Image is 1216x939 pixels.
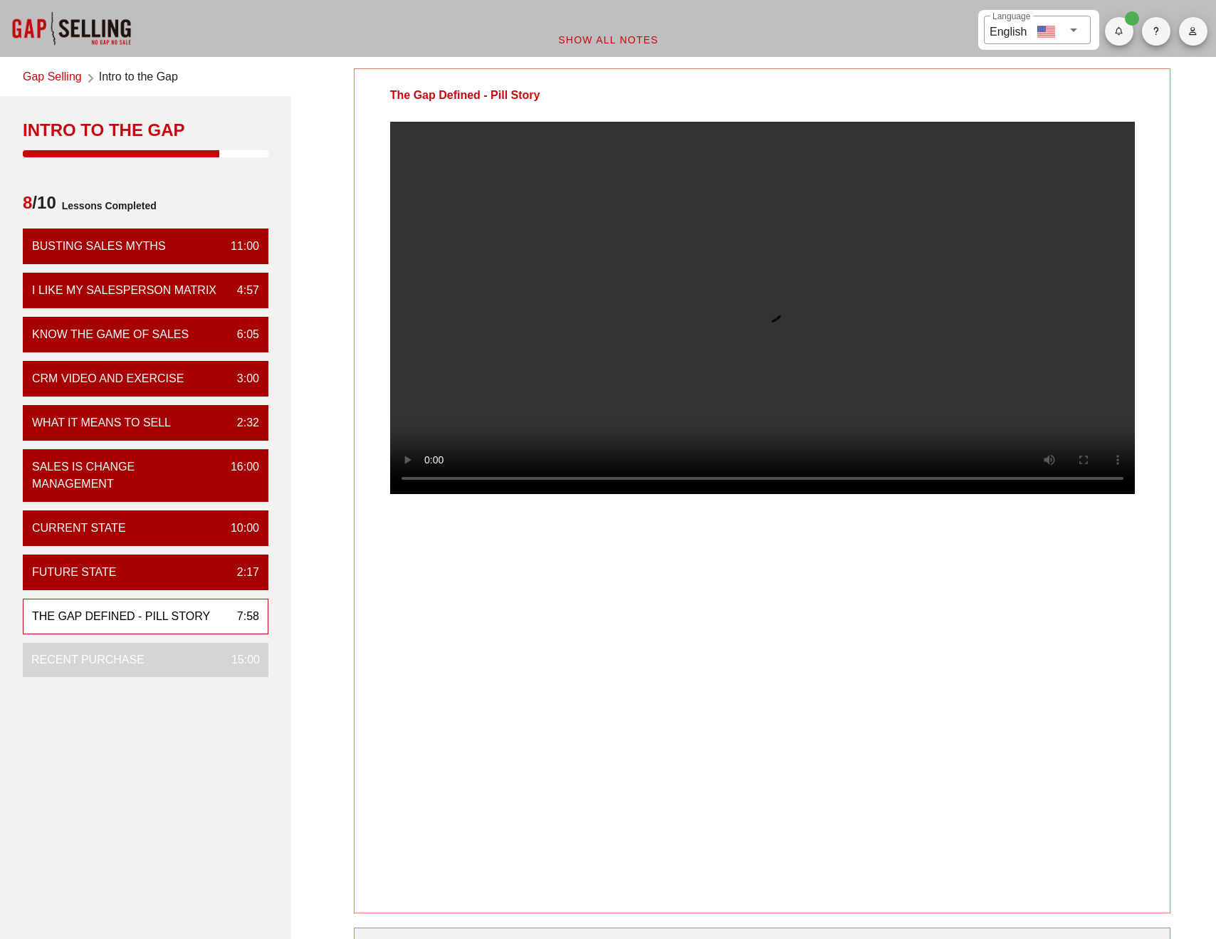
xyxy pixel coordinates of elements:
div: 2:17 [226,564,259,581]
div: 2:32 [226,414,259,431]
div: Current State [32,520,126,537]
div: 6:05 [226,326,259,343]
div: What it means to sell [32,414,171,431]
div: Future State [32,564,117,581]
div: English [990,20,1027,41]
div: The Gap Defined - Pill Story [32,608,210,625]
span: Badge [1125,11,1139,26]
span: Show All Notes [557,34,659,46]
div: Sales is Change Management [32,458,219,493]
div: 11:00 [219,238,259,255]
span: 8 [23,193,32,212]
span: /10 [23,192,56,220]
div: 10:00 [219,520,259,537]
label: Language [992,11,1030,22]
div: 4:57 [226,282,259,299]
span: Intro to the Gap [99,68,178,88]
div: Recent Purchase [31,651,145,668]
div: 15:00 [220,651,260,668]
div: The Gap Defined - Pill Story [355,69,576,122]
div: LanguageEnglish [984,16,1091,44]
div: Know the Game of Sales [32,326,189,343]
span: Lessons Completed [56,192,157,220]
div: 7:58 [226,608,259,625]
div: CRM VIDEO and EXERCISE [32,370,184,387]
div: Busting Sales Myths [32,238,166,255]
div: I Like My Salesperson Matrix [32,282,216,299]
div: 16:00 [219,458,259,493]
div: Intro to the Gap [23,119,268,142]
a: Gap Selling [23,68,82,88]
button: Show All Notes [546,27,670,53]
div: 3:00 [226,370,259,387]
